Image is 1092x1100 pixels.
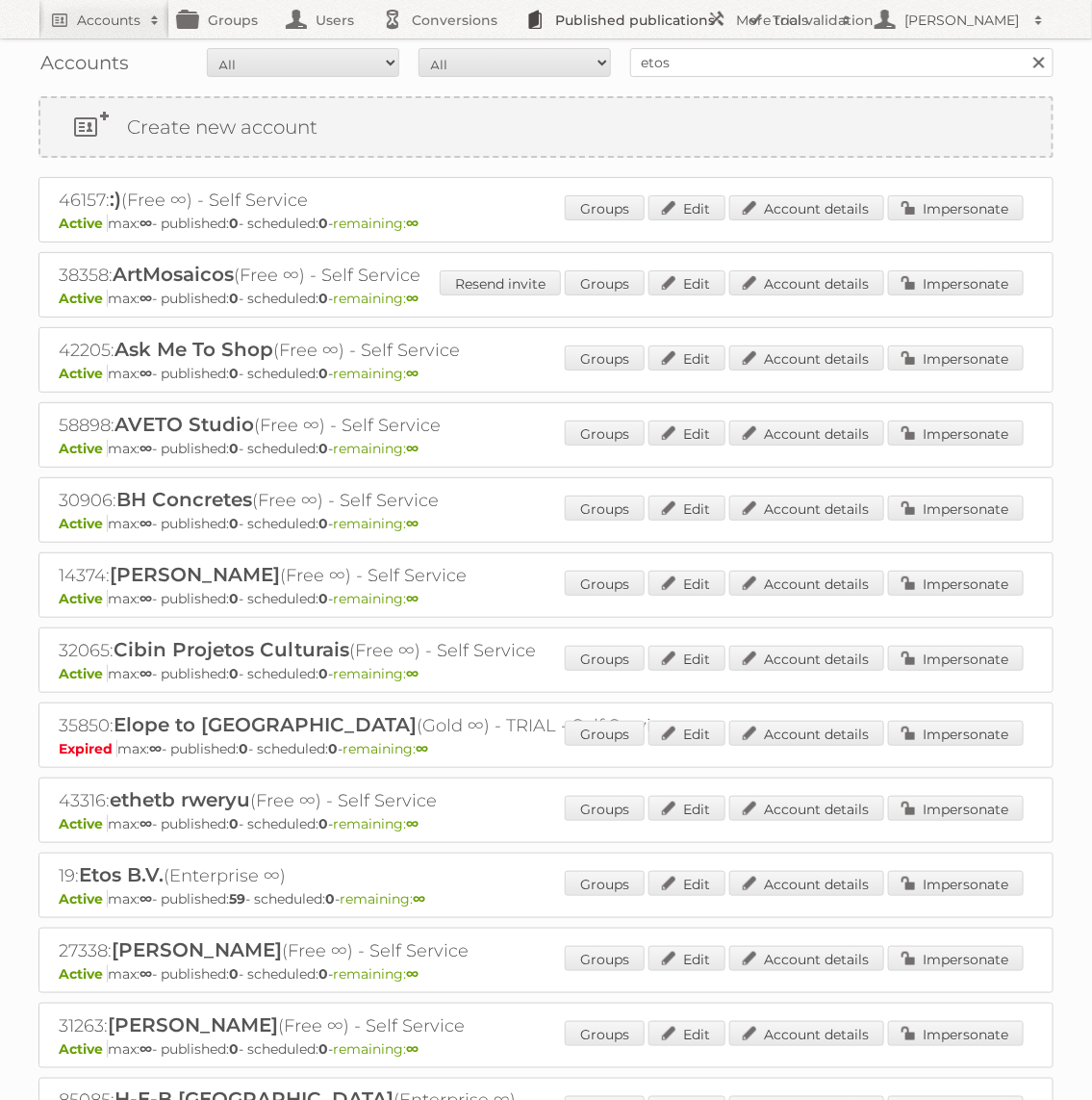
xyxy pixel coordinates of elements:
[59,263,732,288] h2: 38358: (Free ∞) - Self Service
[406,515,419,532] strong: ∞
[318,290,328,307] strong: 0
[648,195,725,220] a: Edit
[59,740,1033,757] p: max: - published: - scheduled: -
[140,290,152,307] strong: ∞
[59,290,1033,307] p: max: - published: - scheduled: -
[333,440,419,457] span: remaining:
[888,796,1024,821] a: Impersonate
[114,413,254,436] span: AVETO Studio
[79,863,164,886] span: Etos B.V.
[59,638,732,663] h2: 32065: (Free ∞) - Self Service
[112,938,282,961] span: [PERSON_NAME]
[318,215,328,232] strong: 0
[59,215,108,232] span: Active
[333,515,419,532] span: remaining:
[59,188,732,213] h2: 46157: (Free ∞) - Self Service
[149,740,162,757] strong: ∞
[333,590,419,607] span: remaining:
[140,515,152,532] strong: ∞
[406,365,419,382] strong: ∞
[440,270,561,295] a: Resend invite
[140,1040,152,1058] strong: ∞
[114,713,417,736] span: Elope to [GEOGRAPHIC_DATA]
[648,270,725,295] a: Edit
[333,1040,419,1058] span: remaining:
[888,270,1024,295] a: Impersonate
[565,195,645,220] a: Groups
[59,1040,1033,1058] p: max: - published: - scheduled: -
[565,721,645,746] a: Groups
[406,1040,419,1058] strong: ∞
[110,788,250,811] span: ethetb rweryu
[729,571,884,596] a: Account details
[140,440,152,457] strong: ∞
[900,11,1025,30] h2: [PERSON_NAME]
[729,270,884,295] a: Account details
[729,646,884,671] a: Account details
[59,338,732,363] h2: 42205: (Free ∞) - Self Service
[888,195,1024,220] a: Impersonate
[416,740,428,757] strong: ∞
[59,515,1033,532] p: max: - published: - scheduled: -
[140,815,152,832] strong: ∞
[59,590,1033,607] p: max: - published: - scheduled: -
[729,721,884,746] a: Account details
[888,571,1024,596] a: Impersonate
[59,488,732,513] h2: 30906: (Free ∞) - Self Service
[114,338,273,361] span: Ask Me To Shop
[648,1021,725,1046] a: Edit
[888,496,1024,521] a: Impersonate
[59,413,732,438] h2: 58898: (Free ∞) - Self Service
[59,440,108,457] span: Active
[239,740,248,757] strong: 0
[318,365,328,382] strong: 0
[729,871,884,896] a: Account details
[59,740,117,757] span: Expired
[729,1021,884,1046] a: Account details
[229,965,239,983] strong: 0
[565,345,645,371] a: Groups
[59,965,1033,983] p: max: - published: - scheduled: -
[59,365,1033,382] p: max: - published: - scheduled: -
[565,270,645,295] a: Groups
[140,665,152,682] strong: ∞
[229,1040,239,1058] strong: 0
[318,1040,328,1058] strong: 0
[114,638,349,661] span: Cibin Projetos Culturais
[59,365,108,382] span: Active
[229,515,239,532] strong: 0
[229,665,239,682] strong: 0
[888,1021,1024,1046] a: Impersonate
[59,815,1033,832] p: max: - published: - scheduled: -
[729,796,884,821] a: Account details
[648,721,725,746] a: Edit
[648,345,725,371] a: Edit
[406,965,419,983] strong: ∞
[318,965,328,983] strong: 0
[648,646,725,671] a: Edit
[59,563,732,588] h2: 14374: (Free ∞) - Self Service
[140,965,152,983] strong: ∞
[140,890,152,908] strong: ∞
[59,590,108,607] span: Active
[729,496,884,521] a: Account details
[888,946,1024,971] a: Impersonate
[229,290,239,307] strong: 0
[340,890,425,908] span: remaining:
[325,890,335,908] strong: 0
[59,965,108,983] span: Active
[140,215,152,232] strong: ∞
[333,215,419,232] span: remaining:
[229,365,239,382] strong: 0
[318,815,328,832] strong: 0
[333,365,419,382] span: remaining:
[59,1040,108,1058] span: Active
[648,871,725,896] a: Edit
[565,646,645,671] a: Groups
[59,863,732,888] h2: 19: (Enterprise ∞)
[648,496,725,521] a: Edit
[333,290,419,307] span: remaining:
[413,890,425,908] strong: ∞
[729,946,884,971] a: Account details
[565,421,645,446] a: Groups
